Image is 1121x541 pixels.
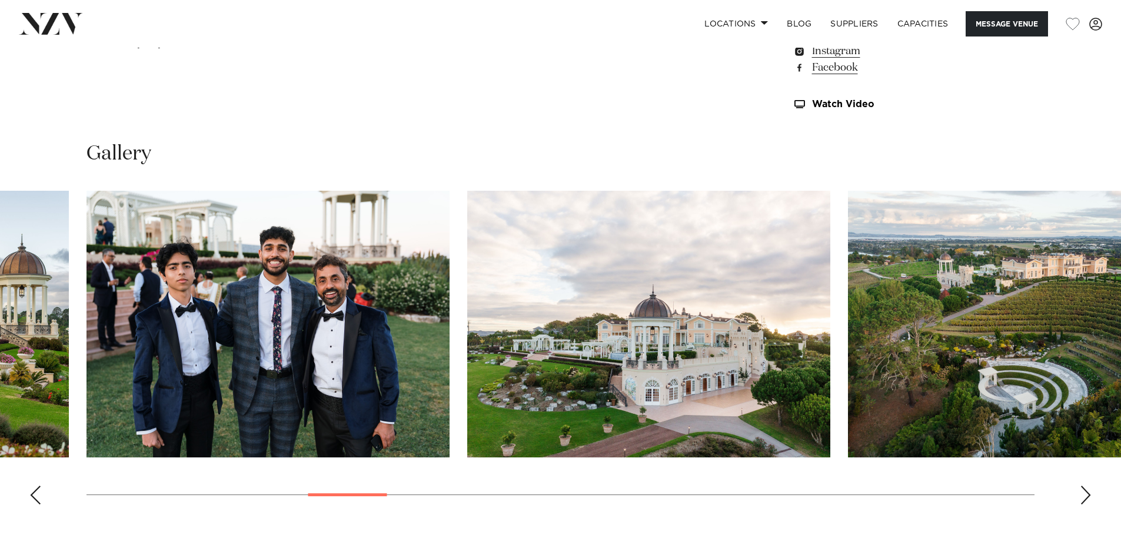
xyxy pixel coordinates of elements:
[888,11,958,36] a: Capacities
[966,11,1048,36] button: Message Venue
[87,141,151,167] h2: Gallery
[87,191,450,457] swiper-slide: 8 / 30
[793,43,984,59] a: Instagram
[467,191,830,457] swiper-slide: 9 / 30
[793,59,984,76] a: Facebook
[695,11,777,36] a: Locations
[793,99,984,109] a: Watch Video
[821,11,887,36] a: SUPPLIERS
[777,11,821,36] a: BLOG
[19,13,83,34] img: nzv-logo.png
